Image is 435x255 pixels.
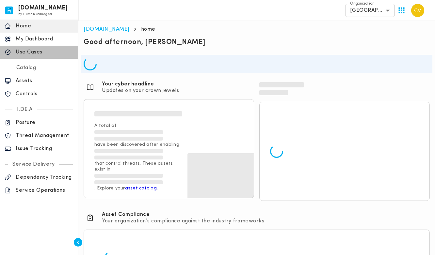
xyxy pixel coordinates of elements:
[16,23,73,29] p: Home
[125,186,157,191] a: asset catalog
[141,26,155,33] p: home
[346,4,395,17] div: [GEOGRAPHIC_DATA]
[16,132,73,139] p: Threat Management
[409,1,427,20] button: User
[102,218,264,224] p: Your organization's compliance against the industry frameworks
[18,6,68,10] h6: [DOMAIN_NAME]
[16,49,73,55] p: Use Cases
[5,7,13,14] img: invicta.io
[16,174,73,181] p: Dependency Tracking
[12,65,41,71] p: Catalog
[16,36,73,42] p: My Dashboard
[102,87,179,94] p: Updates on your crown jewels
[84,26,430,33] nav: breadcrumb
[12,106,37,113] p: I.DE.A
[8,161,59,168] p: Service Delivery
[18,12,52,16] span: by Human Managed
[16,119,73,126] p: Posture
[350,1,375,7] label: Organization
[102,81,179,87] h6: Your cyber headline
[16,78,73,84] p: Assets
[16,145,73,152] p: Issue Tracking
[16,91,73,97] p: Controls
[411,4,424,17] img: Carter Velasquez
[84,38,430,47] p: Good afternoon, [PERSON_NAME]
[16,187,73,194] p: Service Operations
[102,211,264,218] h6: Asset Compliance
[84,27,129,32] a: [DOMAIN_NAME]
